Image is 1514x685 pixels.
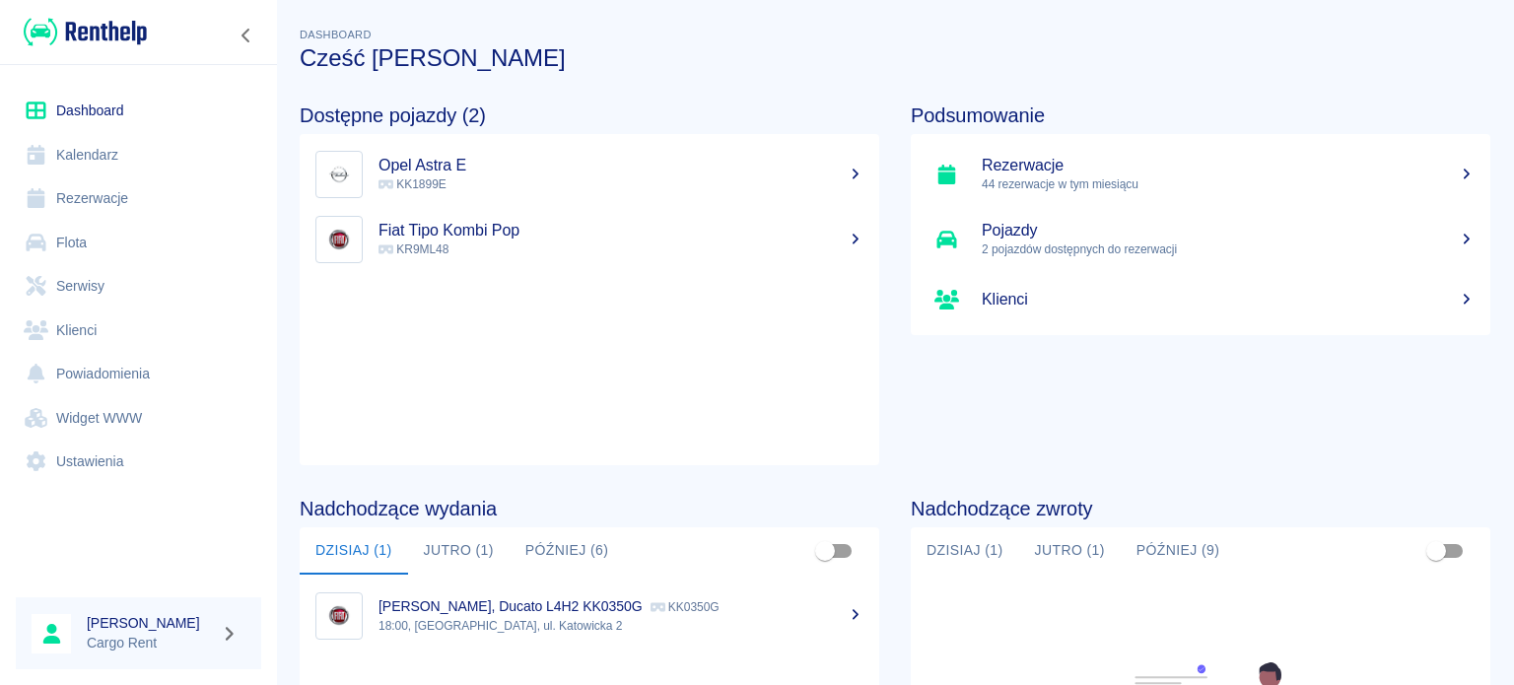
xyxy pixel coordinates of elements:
h6: [PERSON_NAME] [87,613,213,633]
button: Dzisiaj (1) [911,527,1019,575]
h3: Cześć [PERSON_NAME] [300,44,1490,72]
a: Ustawienia [16,440,261,484]
p: [PERSON_NAME], Ducato L4H2 KK0350G [378,598,643,614]
button: Dzisiaj (1) [300,527,408,575]
h4: Podsumowanie [911,103,1490,127]
a: Kalendarz [16,133,261,177]
h5: Pojazdy [982,221,1475,240]
button: Później (6) [510,527,625,575]
span: Pokaż przypisane tylko do mnie [806,532,844,570]
a: Image[PERSON_NAME], Ducato L4H2 KK0350G KK0350G18:00, [GEOGRAPHIC_DATA], ul. Katowicka 2 [300,582,879,649]
span: KR9ML48 [378,242,448,256]
a: Rezerwacje44 rezerwacje w tym miesiącu [911,142,1490,207]
a: Rezerwacje [16,176,261,221]
img: Renthelp logo [24,16,147,48]
img: Image [320,221,358,258]
h4: Dostępne pojazdy (2) [300,103,879,127]
a: Widget WWW [16,396,261,441]
a: Pojazdy2 pojazdów dostępnych do rezerwacji [911,207,1490,272]
button: Jutro (1) [1019,527,1121,575]
h5: Opel Astra E [378,156,863,175]
h5: Rezerwacje [982,156,1475,175]
h5: Fiat Tipo Kombi Pop [378,221,863,240]
a: Powiadomienia [16,352,261,396]
h5: Klienci [982,290,1475,309]
p: 2 pojazdów dostępnych do rezerwacji [982,240,1475,258]
a: Serwisy [16,264,261,308]
img: Image [320,156,358,193]
h4: Nadchodzące zwroty [911,497,1490,520]
span: Dashboard [300,29,372,40]
a: Dashboard [16,89,261,133]
h4: Nadchodzące wydania [300,497,879,520]
button: Później (9) [1121,527,1236,575]
p: 18:00, [GEOGRAPHIC_DATA], ul. Katowicka 2 [378,617,863,635]
a: Flota [16,221,261,265]
p: 44 rezerwacje w tym miesiącu [982,175,1475,193]
p: Cargo Rent [87,633,213,653]
a: Klienci [16,308,261,353]
button: Jutro (1) [408,527,510,575]
p: KK0350G [651,600,720,614]
a: Renthelp logo [16,16,147,48]
a: ImageFiat Tipo Kombi Pop KR9ML48 [300,207,879,272]
button: Zwiń nawigację [232,23,261,48]
img: Image [320,597,358,635]
span: Pokaż przypisane tylko do mnie [1417,532,1455,570]
a: Klienci [911,272,1490,327]
a: ImageOpel Astra E KK1899E [300,142,879,207]
span: KK1899E [378,177,447,191]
